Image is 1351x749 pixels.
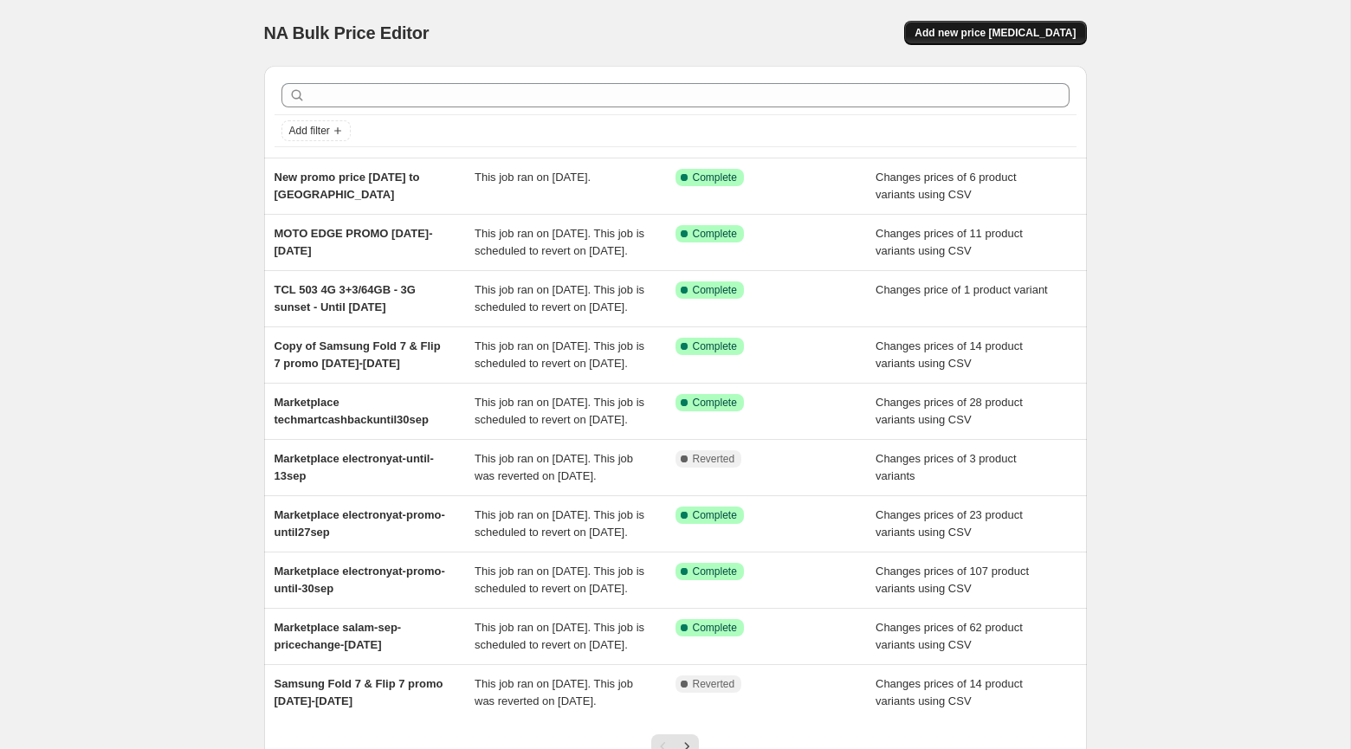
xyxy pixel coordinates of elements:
span: This job ran on [DATE]. This job is scheduled to revert on [DATE]. [475,621,644,651]
span: Marketplace electronyat-promo-until-30sep [275,565,445,595]
span: Add new price [MEDICAL_DATA] [915,26,1076,40]
button: Add new price [MEDICAL_DATA] [904,21,1086,45]
span: MOTO EDGE PROMO [DATE]-[DATE] [275,227,433,257]
span: This job ran on [DATE]. This job was reverted on [DATE]. [475,452,633,482]
span: Changes prices of 6 product variants using CSV [876,171,1017,201]
span: This job ran on [DATE]. This job is scheduled to revert on [DATE]. [475,565,644,595]
span: Marketplace electronyat-promo-until27sep [275,508,445,539]
span: New promo price [DATE] to [GEOGRAPHIC_DATA] [275,171,420,201]
span: Complete [693,227,737,241]
button: Add filter [281,120,351,141]
span: This job ran on [DATE]. This job is scheduled to revert on [DATE]. [475,227,644,257]
span: Changes prices of 11 product variants using CSV [876,227,1023,257]
span: This job ran on [DATE]. This job was reverted on [DATE]. [475,677,633,707]
span: This job ran on [DATE]. This job is scheduled to revert on [DATE]. [475,283,644,313]
span: Changes prices of 14 product variants using CSV [876,677,1023,707]
span: Copy of Samsung Fold 7 & Flip 7 promo [DATE]-[DATE] [275,339,441,370]
span: Reverted [693,677,735,691]
span: Changes prices of 23 product variants using CSV [876,508,1023,539]
span: Marketplace electronyat-until-13sep [275,452,434,482]
span: Complete [693,283,737,297]
span: Marketplace techmartcashbackuntil30sep [275,396,429,426]
span: This job ran on [DATE]. This job is scheduled to revert on [DATE]. [475,339,644,370]
span: Changes price of 1 product variant [876,283,1048,296]
span: Complete [693,396,737,410]
span: NA Bulk Price Editor [264,23,430,42]
span: Changes prices of 107 product variants using CSV [876,565,1029,595]
span: Changes prices of 14 product variants using CSV [876,339,1023,370]
span: Marketplace salam-sep-pricechange-[DATE] [275,621,402,651]
span: This job ran on [DATE]. This job is scheduled to revert on [DATE]. [475,396,644,426]
span: Add filter [289,124,330,138]
span: Complete [693,565,737,578]
span: Complete [693,171,737,184]
span: Complete [693,508,737,522]
span: Complete [693,339,737,353]
span: Changes prices of 62 product variants using CSV [876,621,1023,651]
span: Complete [693,621,737,635]
span: This job ran on [DATE]. This job is scheduled to revert on [DATE]. [475,508,644,539]
span: This job ran on [DATE]. [475,171,591,184]
span: TCL 503 4G 3+3/64GB - 3G sunset - Until [DATE] [275,283,416,313]
span: Reverted [693,452,735,466]
span: Changes prices of 28 product variants using CSV [876,396,1023,426]
span: Samsung Fold 7 & Flip 7 promo [DATE]-[DATE] [275,677,443,707]
span: Changes prices of 3 product variants [876,452,1017,482]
